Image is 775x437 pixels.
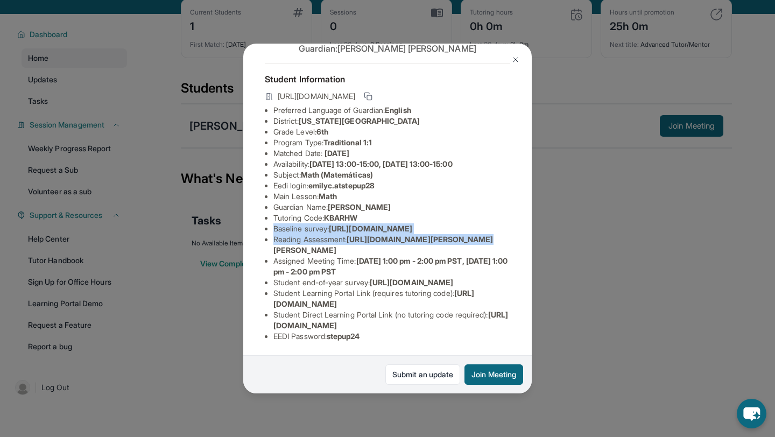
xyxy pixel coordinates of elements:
span: [URL][DOMAIN_NAME] [278,91,355,102]
li: Tutoring Code : [273,213,510,223]
span: stepup24 [327,332,360,341]
span: Math (Matemáticas) [301,170,373,179]
span: [DATE] [325,149,349,158]
li: Eedi login : [273,180,510,191]
li: Main Lesson : [273,191,510,202]
li: Program Type: [273,137,510,148]
li: Student Direct Learning Portal Link (no tutoring code required) : [273,309,510,331]
span: [DATE] 13:00-15:00, [DATE] 13:00-15:00 [309,159,453,168]
img: Close Icon [511,55,520,64]
span: [URL][DOMAIN_NAME] [370,278,453,287]
li: Preferred Language of Guardian: [273,105,510,116]
button: Join Meeting [464,364,523,385]
span: KBARHW [324,213,357,222]
span: [DATE] 1:00 pm - 2:00 pm PST, [DATE] 1:00 pm - 2:00 pm PST [273,256,508,276]
li: Availability: [273,159,510,170]
li: Baseline survey : [273,223,510,234]
button: chat-button [737,399,766,428]
h4: Student Information [265,73,510,86]
li: District: [273,116,510,126]
button: Copy link [362,90,375,103]
li: Guardian Name : [273,202,510,213]
li: Reading Assessment : [273,234,510,256]
span: Traditional 1:1 [323,138,372,147]
li: Student Learning Portal Link (requires tutoring code) : [273,288,510,309]
span: [PERSON_NAME] [328,202,391,212]
span: [URL][DOMAIN_NAME] [329,224,412,233]
li: Student end-of-year survey : [273,277,510,288]
span: English [385,105,411,115]
span: [US_STATE][GEOGRAPHIC_DATA] [299,116,420,125]
li: Subject : [273,170,510,180]
span: Math [319,192,337,201]
li: Assigned Meeting Time : [273,256,510,277]
a: Submit an update [385,364,460,385]
p: Guardian: [PERSON_NAME] [PERSON_NAME] [265,42,510,55]
li: Grade Level: [273,126,510,137]
span: 6th [316,127,328,136]
li: EEDI Password : [273,331,510,342]
span: emilyc.atstepup28 [308,181,375,190]
li: Matched Date: [273,148,510,159]
span: [URL][DOMAIN_NAME][PERSON_NAME][PERSON_NAME] [273,235,494,255]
